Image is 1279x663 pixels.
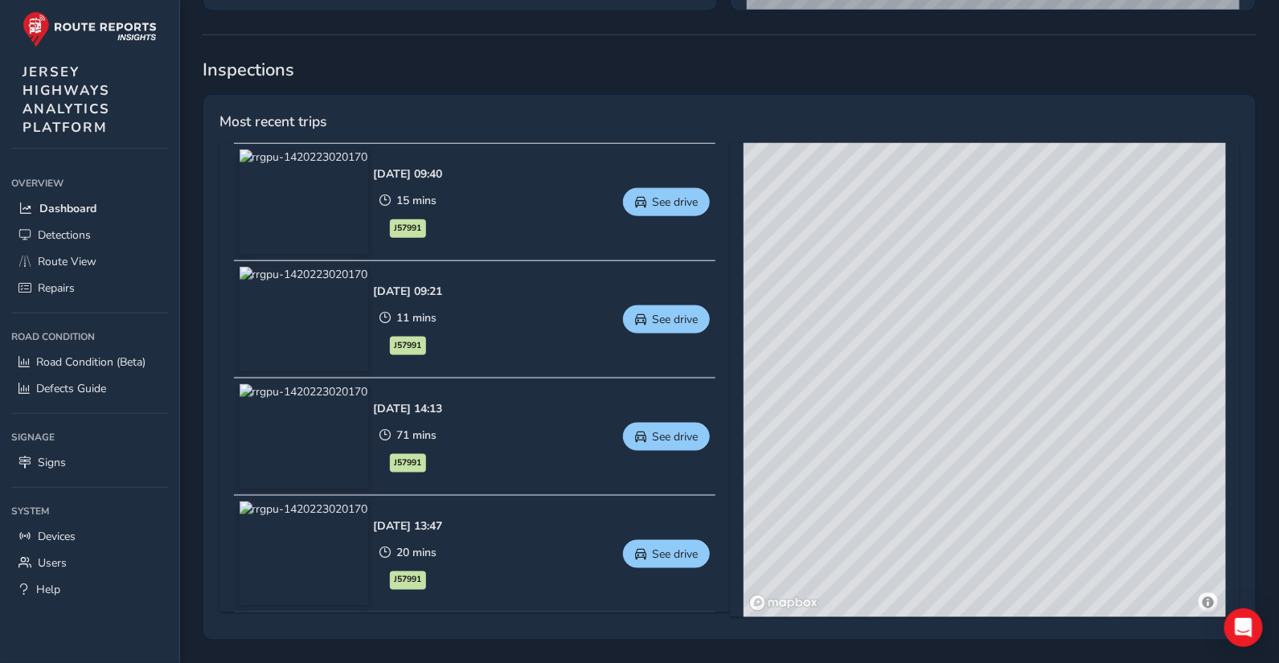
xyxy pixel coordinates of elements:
[39,201,96,216] span: Dashboard
[396,310,437,325] span: 11 mins
[396,193,437,208] span: 15 mins
[38,254,96,269] span: Route View
[11,499,168,523] div: System
[11,349,168,375] a: Road Condition (Beta)
[652,546,698,562] span: See drive
[396,428,437,443] span: 71 mins
[203,58,1256,82] span: Inspections
[11,275,168,301] a: Repairs
[652,312,698,327] span: See drive
[623,188,710,216] button: See drive
[11,449,168,476] a: Signs
[38,529,76,544] span: Devices
[11,195,168,222] a: Dashboard
[38,227,91,243] span: Detections
[11,550,168,576] a: Users
[23,63,110,137] span: JERSEY HIGHWAYS ANALYTICS PLATFORM
[374,518,443,534] div: [DATE] 13:47
[374,166,443,182] div: [DATE] 09:40
[623,540,710,568] button: See drive
[240,149,368,254] img: rrgpu-1420223020170
[11,222,168,248] a: Detections
[1224,608,1263,647] div: Open Intercom Messenger
[395,456,422,469] span: J57991
[219,111,326,132] span: Most recent trips
[623,423,710,451] button: See drive
[11,325,168,349] div: Road Condition
[36,381,106,396] span: Defects Guide
[23,11,157,47] img: rr logo
[38,555,67,571] span: Users
[11,171,168,195] div: Overview
[623,305,710,334] button: See drive
[395,574,422,587] span: J57991
[374,401,443,416] div: [DATE] 14:13
[395,339,422,352] span: J57991
[652,194,698,210] span: See drive
[240,384,368,489] img: rrgpu-1420223020170
[374,284,443,299] div: [DATE] 09:21
[11,425,168,449] div: Signage
[396,545,437,560] span: 20 mins
[11,576,168,603] a: Help
[240,501,368,606] img: rrgpu-1420223020170
[36,582,60,597] span: Help
[11,523,168,550] a: Devices
[11,375,168,402] a: Defects Guide
[38,280,75,296] span: Repairs
[38,455,66,470] span: Signs
[11,248,168,275] a: Route View
[240,267,368,371] img: rrgpu-1420223020170
[395,222,422,235] span: J57991
[652,429,698,444] span: See drive
[36,354,146,370] span: Road Condition (Beta)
